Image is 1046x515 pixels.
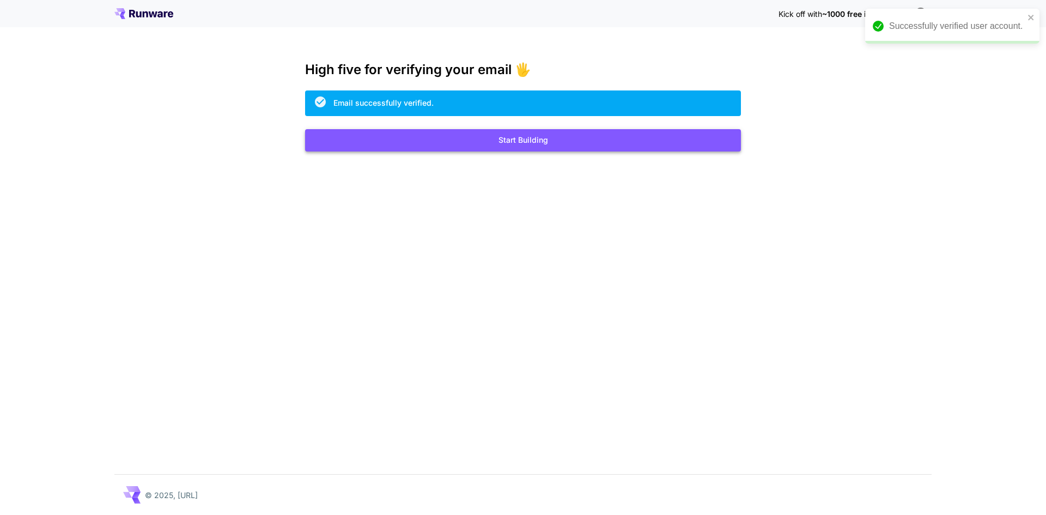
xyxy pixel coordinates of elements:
span: Kick off with [779,9,822,19]
div: Email successfully verified. [333,97,434,108]
button: close [1027,13,1035,22]
button: In order to qualify for free credit, you need to sign up with a business email address and click ... [910,2,932,24]
h3: High five for verifying your email 🖐️ [305,62,741,77]
p: © 2025, [URL] [145,489,198,501]
button: Start Building [305,129,741,152]
span: ~1000 free images! 🎈 [822,9,905,19]
div: Successfully verified user account. [889,20,1024,33]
